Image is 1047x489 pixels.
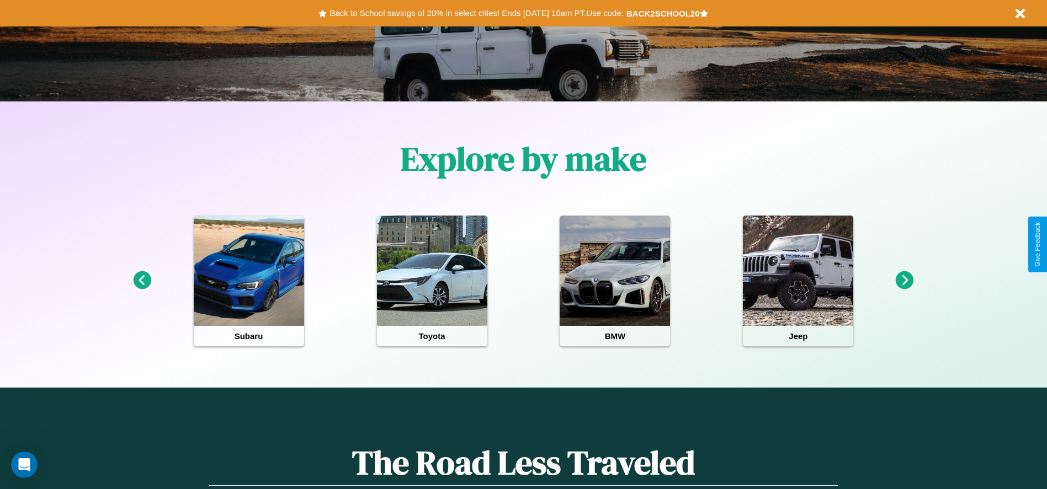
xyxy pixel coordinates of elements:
div: Give Feedback [1034,222,1041,267]
h1: The Road Less Traveled [209,440,837,486]
h4: Toyota [377,326,487,346]
b: BACK2SCHOOL20 [626,9,700,18]
h4: BMW [560,326,670,346]
iframe: Intercom live chat [11,452,38,478]
h1: Explore by make [401,136,646,181]
h4: Jeep [743,326,853,346]
button: Back to School savings of 20% in select cities! Ends [DATE] 10am PT.Use code: [327,6,626,21]
h4: Subaru [194,326,304,346]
